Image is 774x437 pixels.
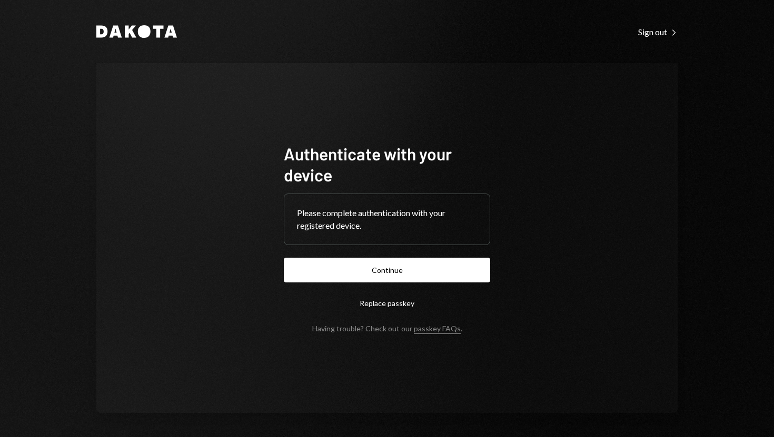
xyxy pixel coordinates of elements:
[297,207,477,232] div: Please complete authentication with your registered device.
[284,143,490,185] h1: Authenticate with your device
[638,26,678,37] a: Sign out
[284,291,490,316] button: Replace passkey
[414,324,461,334] a: passkey FAQs
[284,258,490,282] button: Continue
[638,27,678,37] div: Sign out
[312,324,462,333] div: Having trouble? Check out our .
